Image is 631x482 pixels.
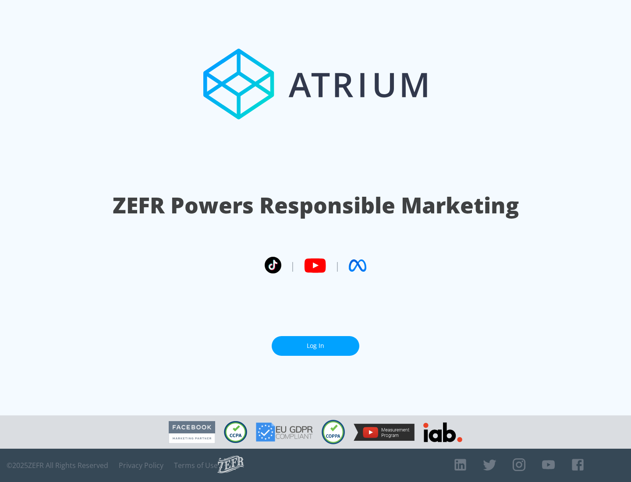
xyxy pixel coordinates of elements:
span: © 2025 ZEFR All Rights Reserved [7,461,108,470]
img: CCPA Compliant [224,421,247,443]
img: Facebook Marketing Partner [169,421,215,443]
img: YouTube Measurement Program [354,424,415,441]
a: Terms of Use [174,461,218,470]
a: Privacy Policy [119,461,163,470]
img: COPPA Compliant [322,420,345,444]
span: | [290,259,295,272]
img: IAB [423,422,462,442]
span: | [335,259,340,272]
img: GDPR Compliant [256,422,313,442]
a: Log In [272,336,359,356]
h1: ZEFR Powers Responsible Marketing [113,190,519,220]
